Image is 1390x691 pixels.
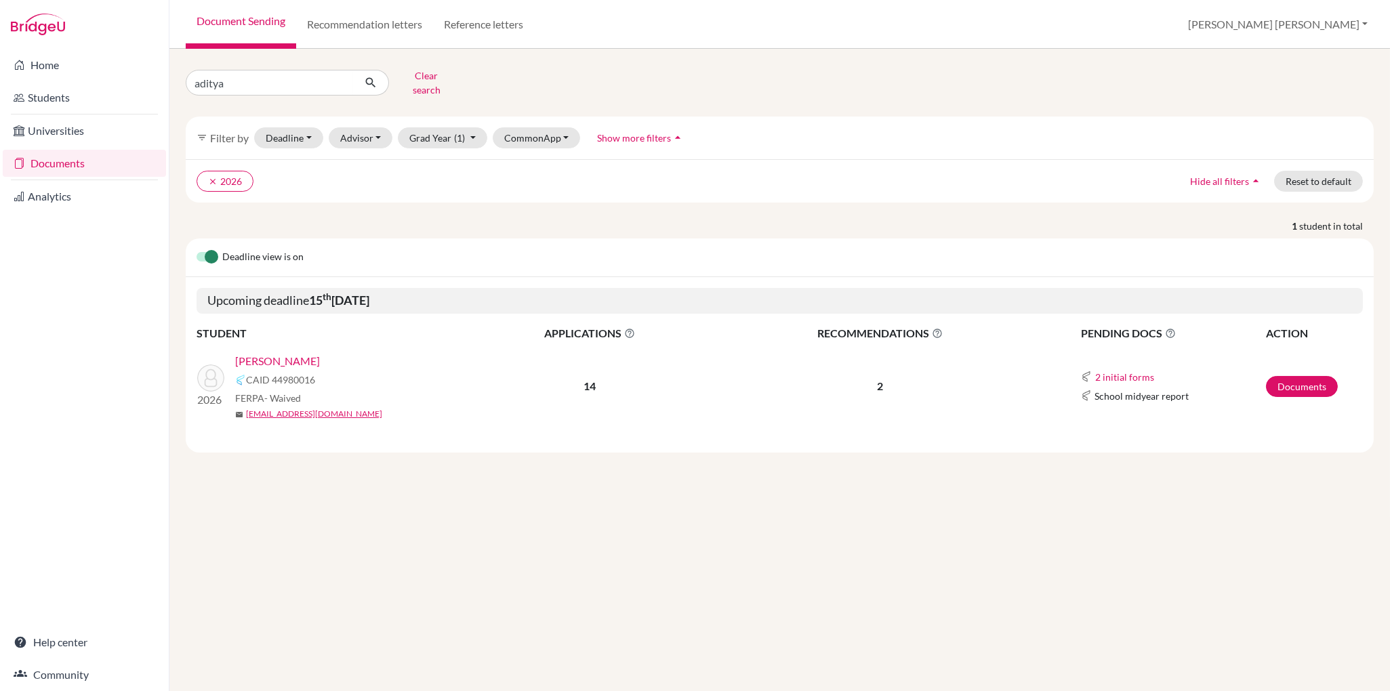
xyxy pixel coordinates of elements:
[197,171,253,192] button: clear2026
[1266,376,1338,397] a: Documents
[597,132,671,144] span: Show more filters
[1081,390,1092,401] img: Common App logo
[454,132,465,144] span: (1)
[1182,12,1374,37] button: [PERSON_NAME] [PERSON_NAME]
[1249,174,1263,188] i: arrow_drop_up
[468,325,712,341] span: APPLICATIONS
[1190,175,1249,187] span: Hide all filters
[323,291,331,302] sup: th
[197,392,224,408] p: 2026
[389,65,464,100] button: Clear search
[493,127,581,148] button: CommonApp
[264,392,301,404] span: - Waived
[235,411,243,419] span: mail
[197,132,207,143] i: filter_list
[246,373,315,387] span: CAID 44980016
[11,14,65,35] img: Bridge-U
[235,375,246,385] img: Common App logo
[1274,171,1363,192] button: Reset to default
[398,127,487,148] button: Grad Year(1)
[208,177,218,186] i: clear
[713,325,1048,341] span: RECOMMENDATIONS
[3,117,166,144] a: Universities
[586,127,696,148] button: Show more filtersarrow_drop_up
[3,150,166,177] a: Documents
[329,127,393,148] button: Advisor
[3,51,166,79] a: Home
[713,378,1048,394] p: 2
[3,661,166,688] a: Community
[3,629,166,656] a: Help center
[1081,325,1265,341] span: PENDING DOCS
[197,324,468,342] th: STUDENT
[1179,171,1274,192] button: Hide all filtersarrow_drop_up
[254,127,323,148] button: Deadline
[1081,371,1092,382] img: Common App logo
[3,183,166,210] a: Analytics
[3,84,166,111] a: Students
[222,249,304,266] span: Deadline view is on
[235,391,301,405] span: FERPA
[584,379,596,392] b: 14
[1292,219,1299,233] strong: 1
[197,288,1363,314] h5: Upcoming deadline
[671,131,684,144] i: arrow_drop_up
[246,408,382,420] a: [EMAIL_ADDRESS][DOMAIN_NAME]
[235,353,320,369] a: [PERSON_NAME]
[1299,219,1374,233] span: student in total
[186,70,354,96] input: Find student by name...
[1265,324,1363,342] th: ACTION
[210,131,249,144] span: Filter by
[197,364,224,392] img: Koradia, Aditya
[1095,369,1155,385] button: 2 initial forms
[1095,389,1189,403] span: School midyear report
[309,293,369,308] b: 15 [DATE]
